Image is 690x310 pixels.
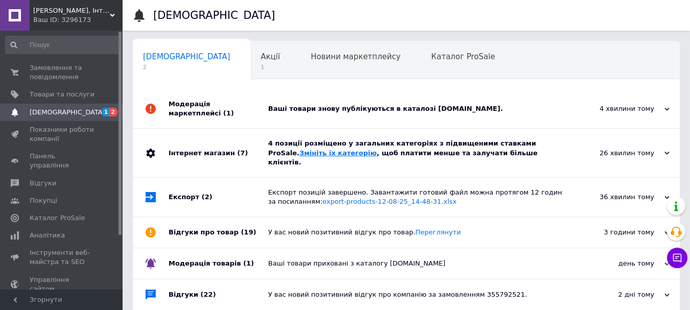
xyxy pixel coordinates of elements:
[311,52,400,61] span: Новини маркетплейсу
[223,109,234,117] span: (1)
[33,6,110,15] span: Teddi, Інтернет маркет
[30,231,65,240] span: Аналітика
[153,9,275,21] h1: [DEMOGRAPHIC_DATA]
[299,149,376,157] a: Змініть їх категорію
[567,290,670,299] div: 2 дні тому
[415,228,461,236] a: Переглянути
[567,228,670,237] div: 3 години тому
[322,198,457,205] a: export-products-12-08-25_14-48-31.xlsx
[33,15,123,25] div: Ваш ID: 3296173
[30,196,57,205] span: Покупці
[268,104,567,113] div: Ваші товари знову публікуються в каталозі [DOMAIN_NAME].
[268,228,567,237] div: У вас новий позитивний відгук про товар.
[201,291,216,298] span: (22)
[30,152,94,170] span: Панель управління
[268,290,567,299] div: У вас новий позитивний відгук про компанію за замовленням 355792521.
[431,52,495,61] span: Каталог ProSale
[30,125,94,144] span: Показники роботи компанії
[169,217,268,248] div: Відгуки про товар
[243,259,254,267] span: (1)
[567,104,670,113] div: 4 хвилини тому
[268,188,567,206] div: Експорт позицій завершено. Завантажити готовий файл можна протягом 12 годин за посиланням:
[567,149,670,158] div: 26 хвилин тому
[268,259,567,268] div: Ваші товари приховані з каталогу [DOMAIN_NAME]
[109,108,117,116] span: 2
[567,193,670,202] div: 36 хвилин тому
[169,129,268,177] div: Інтернет магазин
[169,178,268,217] div: Експорт
[102,108,110,116] span: 1
[667,248,687,268] button: Чат з покупцем
[30,213,85,223] span: Каталог ProSale
[143,63,230,71] span: 2
[169,279,268,310] div: Відгуки
[30,90,94,99] span: Товари та послуги
[30,108,105,117] span: [DEMOGRAPHIC_DATA]
[169,248,268,279] div: Модерація товарів
[169,89,268,128] div: Модерація маркетплейсі
[30,179,56,188] span: Відгуки
[30,63,94,82] span: Замовлення та повідомлення
[237,149,248,157] span: (7)
[261,52,280,61] span: Акції
[5,36,121,54] input: Пошук
[241,228,256,236] span: (19)
[268,139,567,167] div: 4 позиції розміщено у загальних категоріях з підвищеними ставками ProSale. , щоб платити менше та...
[30,248,94,267] span: Інструменти веб-майстра та SEO
[202,193,212,201] span: (2)
[567,259,670,268] div: день тому
[143,52,230,61] span: [DEMOGRAPHIC_DATA]
[261,63,280,71] span: 1
[30,275,94,294] span: Управління сайтом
